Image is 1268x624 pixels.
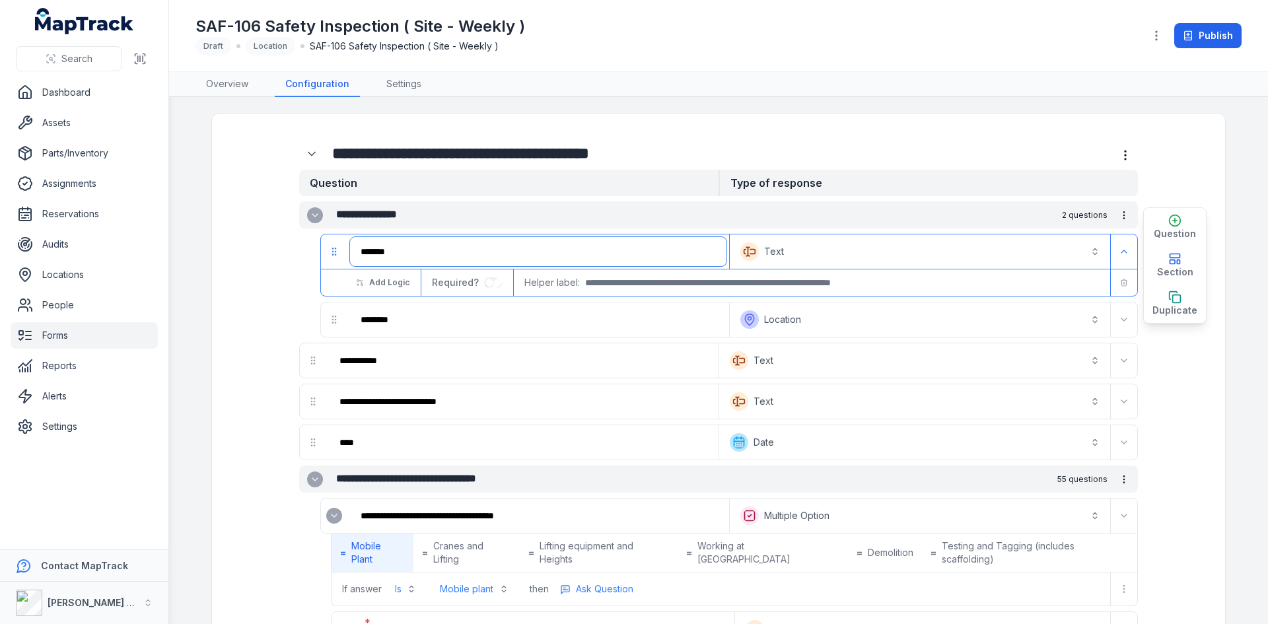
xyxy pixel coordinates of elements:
[307,471,323,487] button: Expand
[11,322,158,349] a: Forms
[299,141,324,166] button: Expand
[686,546,692,559] strong: =
[195,16,525,37] h1: SAF-106 Safety Inspection ( Site - Weekly )
[528,546,534,559] strong: =
[732,305,1108,334] button: Location
[347,271,418,294] button: Add Logic
[11,413,158,440] a: Settings
[342,582,382,596] span: If answer
[1144,208,1206,246] button: Question
[931,546,936,559] strong: =
[195,37,231,55] div: Draft
[299,141,327,166] div: :r29:-form-item-label
[246,37,295,55] div: Location
[340,546,346,559] strong: =
[576,582,633,596] span: Ask Question
[299,170,719,196] strong: Question
[329,246,339,257] svg: drag
[300,388,326,415] div: drag
[300,429,326,456] div: drag
[308,437,318,448] svg: drag
[413,534,520,572] button: =Cranes and Lifting
[350,237,726,266] div: :r2l:-form-item-label
[520,534,677,572] button: =Lifting equipment and Heights
[1144,285,1206,323] button: Duplicate
[308,396,318,407] svg: drag
[1113,505,1135,526] button: Expand
[329,346,716,375] div: :r31:-form-item-label
[848,540,922,565] button: =Demolition
[1113,578,1135,600] button: more-detail
[554,579,639,599] button: more-detail
[540,539,668,566] span: Lifting equipment and Heights
[732,501,1108,530] button: Multiple Option
[11,110,158,136] a: Assets
[307,207,323,223] button: Expand
[1113,204,1135,226] button: more-detail
[308,355,318,366] svg: drag
[722,428,1108,457] button: Date
[48,597,156,608] strong: [PERSON_NAME] Group
[195,72,259,97] a: Overview
[432,577,516,601] button: Mobile plant
[329,314,339,325] svg: drag
[1152,304,1197,317] span: Duplicate
[321,503,347,529] div: :r3n:-form-item-label
[942,539,1129,566] span: Testing and Tagging (includes scaffolding)
[1113,350,1135,371] button: Expand
[11,140,158,166] a: Parts/Inventory
[732,237,1108,266] button: Text
[432,277,484,288] span: Required?
[1154,227,1196,240] span: Question
[1057,474,1108,485] span: 55 questions
[524,276,580,289] span: Helper label:
[719,170,1138,196] strong: Type of response
[321,306,347,333] div: drag
[1174,23,1242,48] button: Publish
[1113,241,1135,262] button: Expand
[321,238,347,265] div: drag
[722,346,1108,375] button: Text
[922,534,1137,572] button: =Testing and Tagging (includes scaffolding)
[332,534,413,572] button: =Mobile Plant
[11,231,158,258] a: Audits
[484,277,503,288] input: :rcf:-form-item-label
[11,201,158,227] a: Reservations
[351,539,405,566] span: Mobile Plant
[1113,468,1135,491] button: more-detail
[11,261,158,288] a: Locations
[857,546,863,559] strong: =
[530,582,549,596] span: then
[329,428,716,457] div: :r3d:-form-item-label
[697,539,839,566] span: Working at [GEOGRAPHIC_DATA]
[41,560,128,571] strong: Contact MapTrack
[11,383,158,409] a: Alerts
[11,79,158,106] a: Dashboard
[310,40,499,53] span: SAF-106 Safety Inspection ( Site - Weekly )
[678,534,848,572] button: =Working at [GEOGRAPHIC_DATA]
[11,170,158,197] a: Assignments
[1062,210,1108,221] span: 2 questions
[326,508,342,524] button: Expand
[350,501,726,530] div: :r3o:-form-item-label
[422,546,428,559] strong: =
[16,46,122,71] button: Search
[868,546,913,559] span: Demolition
[11,292,158,318] a: People
[11,353,158,379] a: Reports
[1144,246,1206,285] button: Section
[387,577,424,601] button: Is
[376,72,432,97] a: Settings
[1113,432,1135,453] button: Expand
[350,305,726,334] div: :r2r:-form-item-label
[433,539,512,566] span: Cranes and Lifting
[722,387,1108,416] button: Text
[275,72,360,97] a: Configuration
[1113,309,1135,330] button: Expand
[369,277,409,288] span: Add Logic
[35,8,134,34] a: MapTrack
[1113,391,1135,412] button: Expand
[300,347,326,374] div: drag
[1113,143,1138,168] button: more-detail
[329,387,716,416] div: :r37:-form-item-label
